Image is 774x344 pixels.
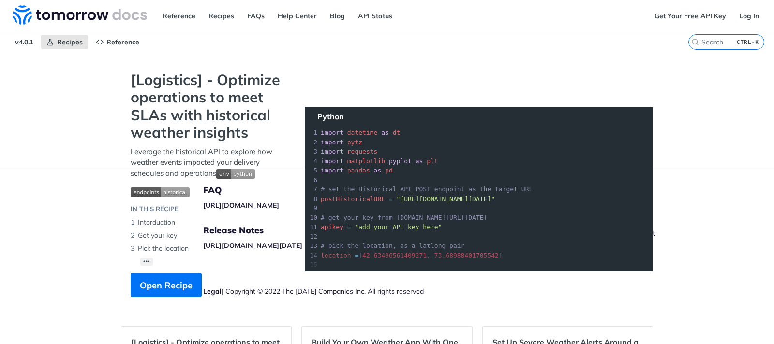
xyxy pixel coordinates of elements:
[131,187,190,197] img: endpoint
[216,169,255,179] img: env
[157,9,201,23] a: Reference
[140,279,193,292] span: Open Recipe
[325,9,350,23] a: Blog
[734,37,761,47] kbd: CTRL-K
[131,229,285,242] li: Get your key
[131,216,285,229] li: Intorduction
[691,38,699,46] svg: Search
[353,9,398,23] a: API Status
[649,9,731,23] a: Get Your Free API Key
[90,35,145,49] a: Reference
[106,38,139,46] span: Reference
[140,258,153,266] button: •••
[272,9,322,23] a: Help Center
[131,186,285,197] span: Expand image
[131,273,202,297] button: Open Recipe
[734,9,764,23] a: Log In
[41,35,88,49] a: Recipes
[57,38,83,46] span: Recipes
[216,169,255,178] span: Expand image
[131,146,285,179] p: Leverage the historical API to explore how weather events impacted your delivery schedules and op...
[131,204,179,214] div: IN THIS RECIPE
[242,9,270,23] a: FAQs
[203,9,239,23] a: Recipes
[131,242,285,255] li: Pick the location
[10,35,39,49] span: v4.0.1
[131,71,285,142] strong: [Logistics] - Optimize operations to meet SLAs with historical weather insights
[13,5,147,25] img: Tomorrow.io Weather API Docs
